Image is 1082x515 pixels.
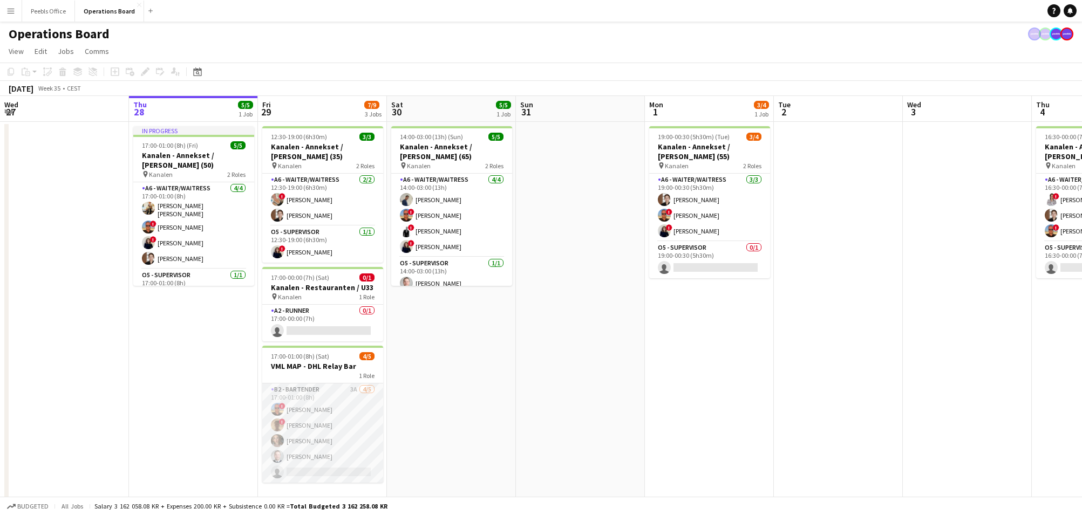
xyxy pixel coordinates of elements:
span: 14:00-03:00 (13h) (Sun) [400,133,463,141]
span: Sat [391,100,403,109]
h3: Kanalen - Annekset / [PERSON_NAME] (50) [133,150,254,170]
span: ! [279,403,285,409]
span: Kanalen [149,170,173,178]
span: Kanalen [407,162,431,170]
a: View [4,44,28,58]
app-job-card: 19:00-00:30 (5h30m) (Tue)3/4Kanalen - Annekset / [PERSON_NAME] (55) Kanalen2 RolesA6 - WAITER/WAI... [649,126,770,278]
span: 28 [132,106,147,118]
span: View [9,46,24,56]
button: Peebls Office [22,1,75,22]
span: 12:30-19:00 (6h30m) [271,133,327,141]
app-card-role: A6 - WAITER/WAITRESS4/414:00-03:00 (13h)[PERSON_NAME]![PERSON_NAME]![PERSON_NAME]![PERSON_NAME] [391,174,512,257]
div: 17:00-01:00 (8h) (Sat)4/5VML MAP - DHL Relay Bar1 RoleB2 - BARTENDER3A4/517:00-01:00 (8h)![PERSON... [262,346,383,483]
div: CEST [67,84,81,92]
span: 29 [261,106,271,118]
app-card-role: A6 - WAITER/WAITRESS3/319:00-00:30 (5h30m)[PERSON_NAME]![PERSON_NAME]![PERSON_NAME] [649,174,770,242]
span: ! [1053,193,1059,200]
h3: Kanalen - Annekset / [PERSON_NAME] (35) [262,142,383,161]
app-card-role: O5 - SUPERVISOR1/117:00-01:00 (8h) [133,269,254,306]
span: 4 [1035,106,1050,118]
span: Jobs [58,46,74,56]
span: ! [666,224,672,231]
span: 27 [3,106,18,118]
a: Jobs [53,44,78,58]
span: 31 [519,106,533,118]
span: Total Budgeted 3 162 258.08 KR [290,502,387,510]
span: 2 Roles [356,162,375,170]
span: 4/5 [359,352,375,360]
span: 5/5 [488,133,503,141]
span: Tue [778,100,791,109]
app-user-avatar: Support Team [1060,28,1073,40]
span: Kanalen [278,293,302,301]
span: 1 [648,106,663,118]
app-card-role: O5 - SUPERVISOR0/119:00-00:30 (5h30m) [649,242,770,278]
span: 5/5 [496,101,511,109]
span: 2 [777,106,791,118]
span: Sun [520,100,533,109]
span: 5/5 [230,141,246,149]
span: Kanalen [278,162,302,170]
span: All jobs [59,502,85,510]
span: Wed [907,100,921,109]
span: 17:00-00:00 (7h) (Sat) [271,273,329,281]
h1: Operations Board [9,26,110,42]
span: 17:00-01:00 (8h) (Sat) [271,352,329,360]
app-card-role: B2 - BARTENDER3A4/517:00-01:00 (8h)![PERSON_NAME]![PERSON_NAME][PERSON_NAME][PERSON_NAME] [262,383,383,483]
app-job-card: 12:30-19:00 (6h30m)3/3Kanalen - Annekset / [PERSON_NAME] (35) Kanalen2 RolesA6 - WAITER/WAITRESS2... [262,126,383,263]
span: Budgeted [17,503,49,510]
app-card-role: A6 - WAITER/WAITRESS2/212:30-19:00 (6h30m)![PERSON_NAME][PERSON_NAME] [262,174,383,226]
span: 17:00-01:00 (8h) (Fri) [142,141,198,149]
span: 3 [906,106,921,118]
span: 2 Roles [743,162,761,170]
span: 3/3 [359,133,375,141]
app-user-avatar: Support Team [1050,28,1063,40]
span: ! [150,236,156,243]
span: ! [1053,224,1059,231]
span: ! [666,209,672,215]
div: Salary 3 162 058.08 KR + Expenses 200.00 KR + Subsistence 0.00 KR = [94,502,387,510]
span: ! [279,193,285,200]
app-job-card: 14:00-03:00 (13h) (Sun)5/5Kanalen - Annekset / [PERSON_NAME] (65) Kanalen2 RolesA6 - WAITER/WAITR... [391,126,512,286]
a: Edit [30,44,51,58]
span: Thu [1036,100,1050,109]
app-user-avatar: Support Team [1028,28,1041,40]
app-job-card: In progress17:00-01:00 (8h) (Fri)5/5Kanalen - Annekset / [PERSON_NAME] (50) Kanalen2 RolesA6 - WA... [133,126,254,286]
div: In progress [133,126,254,135]
span: Mon [649,100,663,109]
span: ! [408,209,414,215]
app-card-role: A6 - WAITER/WAITRESS4/417:00-01:00 (8h)[PERSON_NAME] [PERSON_NAME] [PERSON_NAME]![PERSON_NAME]![P... [133,182,254,269]
app-job-card: 17:00-00:00 (7h) (Sat)0/1Kanalen - Restauranten / U33 Kanalen1 RoleA2 - RUNNER0/117:00-00:00 (7h) [262,267,383,341]
span: Edit [35,46,47,56]
button: Operations Board [75,1,144,22]
a: Comms [80,44,113,58]
span: Comms [85,46,109,56]
span: ! [279,245,285,252]
app-user-avatar: Support Team [1039,28,1052,40]
span: 19:00-00:30 (5h30m) (Tue) [658,133,730,141]
span: Wed [4,100,18,109]
span: Kanalen [1052,162,1076,170]
span: ! [150,221,156,227]
div: [DATE] [9,83,33,94]
span: 30 [390,106,403,118]
span: Thu [133,100,147,109]
span: ! [279,418,285,425]
span: 7/9 [364,101,379,109]
span: 5/5 [238,101,253,109]
h3: Kanalen - Annekset / [PERSON_NAME] (65) [391,142,512,161]
span: Fri [262,100,271,109]
span: 3/4 [746,133,761,141]
span: 1 Role [359,293,375,301]
app-card-role: A2 - RUNNER0/117:00-00:00 (7h) [262,305,383,341]
h3: Kanalen - Restauranten / U33 [262,283,383,292]
span: Week 35 [36,84,63,92]
span: 3/4 [754,101,769,109]
span: 1 Role [359,372,375,380]
span: Kanalen [665,162,689,170]
span: 2 Roles [227,170,246,178]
